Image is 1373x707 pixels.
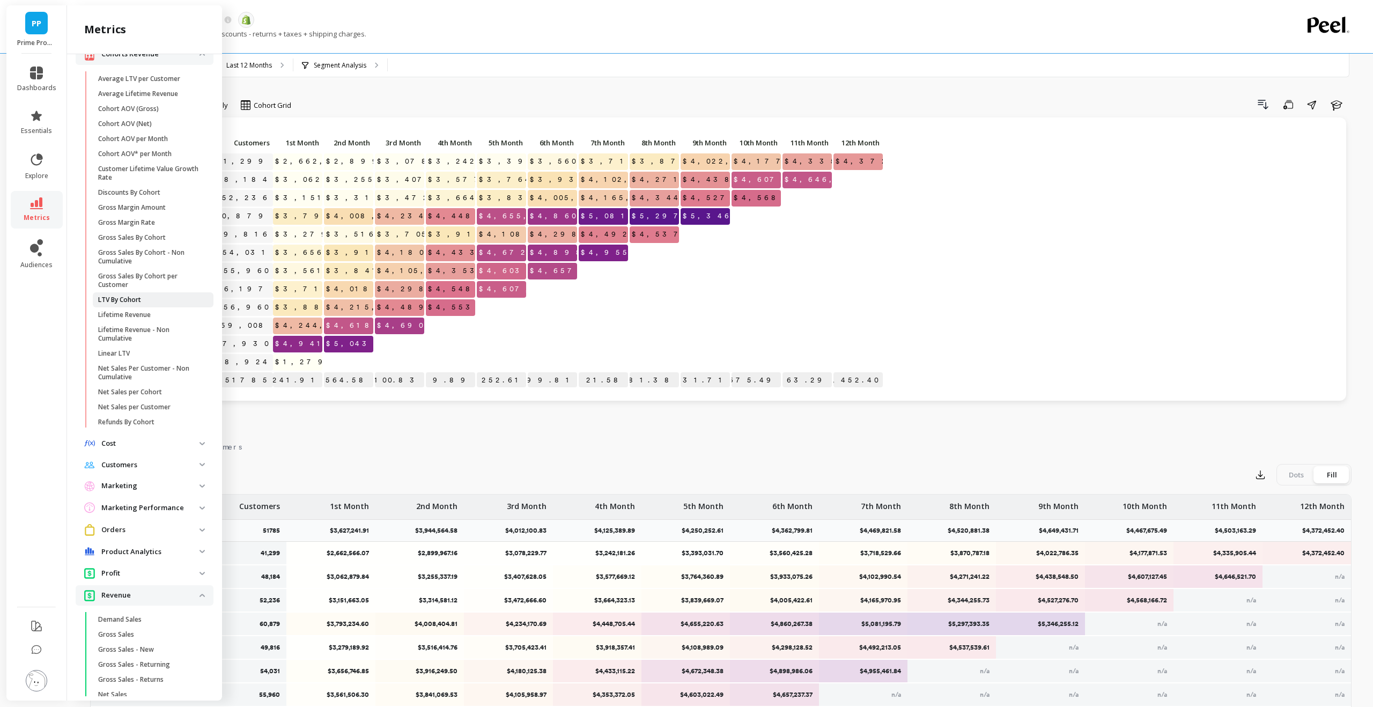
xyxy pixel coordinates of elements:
span: $3,577,669.12 [426,172,542,188]
span: $4,105,958.97 [375,263,490,279]
span: 12th Month [836,138,880,147]
span: $2,662,566.07 [273,153,374,170]
span: $5,297,393.35 [630,208,754,224]
span: n/a [1335,596,1345,604]
span: $4,898,986.06 [528,245,646,261]
p: $4,467,675.49 [1126,526,1173,535]
span: $3,656,746.85 [273,245,384,261]
div: Dots [1279,466,1314,483]
p: Refunds By Cohort [98,418,154,426]
p: Product Analytics [101,547,200,557]
img: down caret icon [200,528,205,532]
p: Cohort AOV (Net) [98,120,152,128]
span: $4,607,881.86 [477,281,592,297]
p: $3,151,663.05 [293,596,368,605]
p: $3,314,581.12 [382,596,457,605]
div: Toggle SortBy [527,135,578,152]
span: 10th Month [734,138,778,147]
div: Toggle SortBy [272,135,323,152]
span: Customers [211,138,270,147]
span: $4,298,199.06 [375,281,490,297]
p: Gross Sales By Cohort - Non Cumulative [98,248,201,266]
p: $3,944,564.58 [324,372,373,388]
span: $4,607,127.45 [732,172,837,188]
p: $4,108,989.09 [648,643,724,652]
p: $4,520,881.38 [630,372,679,388]
p: 12th Month [1300,495,1345,512]
span: Cohort Grid [254,100,291,111]
p: LTV By Cohort [98,296,141,304]
span: $4,568,166.72 [732,190,839,206]
span: $3,472,666.60 [375,190,481,206]
span: $1,279,157.87 [273,354,394,370]
span: $4,553,784.10 [426,299,536,315]
p: $4,860,267.38 [737,620,812,628]
p: $3,918,357.41 [560,643,635,652]
span: $4,548,824.82 [426,281,537,297]
p: $4,250,252.61 [682,526,730,535]
p: 51785 [209,372,273,388]
span: $3,839,669.07 [477,190,600,206]
span: $3,916,249.50 [324,245,435,261]
span: $3,705,423.41 [375,226,486,242]
p: 11th Month [783,135,832,150]
a: 49,816 [215,226,273,242]
p: $4,448,705.44 [560,620,635,628]
span: $4,353,372.05 [426,263,540,279]
p: $4,503,163.29 [1215,526,1263,535]
p: $3,393,031.70 [648,549,724,557]
p: 9th Month [1038,495,1079,512]
p: Gross Margin Amount [98,203,166,212]
p: $3,407,628.05 [471,572,546,581]
p: $3,944,564.58 [415,526,464,535]
p: 2nd Month [324,135,373,150]
p: $4,012,100.83 [505,526,553,535]
img: api.shopify.svg [241,15,251,25]
p: $3,764,360.89 [648,572,724,581]
span: $4,271,241.22 [630,172,735,188]
span: n/a [1246,620,1256,628]
p: Net Sales per Customer [98,403,171,411]
p: Linear LTV [98,349,130,358]
span: $3,870,787.18 [630,153,757,170]
p: $3,627,241.91 [330,526,375,535]
img: down caret icon [200,463,205,466]
p: Average LTV per Customer [98,75,180,83]
span: $4,955,461.84 [579,245,687,261]
img: navigation item icon [84,48,95,61]
a: 59,008 [219,318,273,334]
p: $4,467,675.49 [732,372,781,388]
span: $4,108,989.09 [477,226,594,242]
span: essentials [21,127,52,135]
p: Cohorts Revenue [101,49,200,60]
p: Prime Prometics™ [17,39,56,47]
span: $4,672,348.38 [477,245,597,261]
p: Cohort AOV (Gross) [98,105,159,113]
span: 2nd Month [326,138,370,147]
img: navigation item icon [84,461,95,468]
div: Toggle SortBy [476,135,527,152]
span: $4,527,276.70 [681,190,790,206]
p: $3,664,323.13 [560,596,635,605]
span: $3,664,323.13 [426,190,542,206]
p: Discounts By Cohort [98,188,160,197]
p: 10th Month [1123,495,1167,512]
span: n/a [1335,573,1345,580]
p: $4,568,166.72 [1092,596,1167,605]
span: $4,941,090.21 [273,336,379,352]
span: $3,062,879.84 [273,172,392,188]
a: 18,924 [215,354,273,370]
span: $4,177,871.53 [732,153,853,170]
p: $4,372,452.40 [833,372,883,388]
p: $4,520,881.38 [948,526,996,535]
a: 56,197 [215,281,273,297]
p: 4th Month [595,495,635,512]
span: n/a [1157,620,1167,628]
p: $4,362,799.81 [772,526,819,535]
p: $3,705,423.41 [471,643,546,652]
p: 3rd Month [375,135,424,150]
p: $4,527,276.70 [1003,596,1078,605]
span: $4,180,125.38 [375,245,486,261]
p: $4,469,821.58 [860,526,907,535]
span: $3,078,229.77 [375,153,498,170]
